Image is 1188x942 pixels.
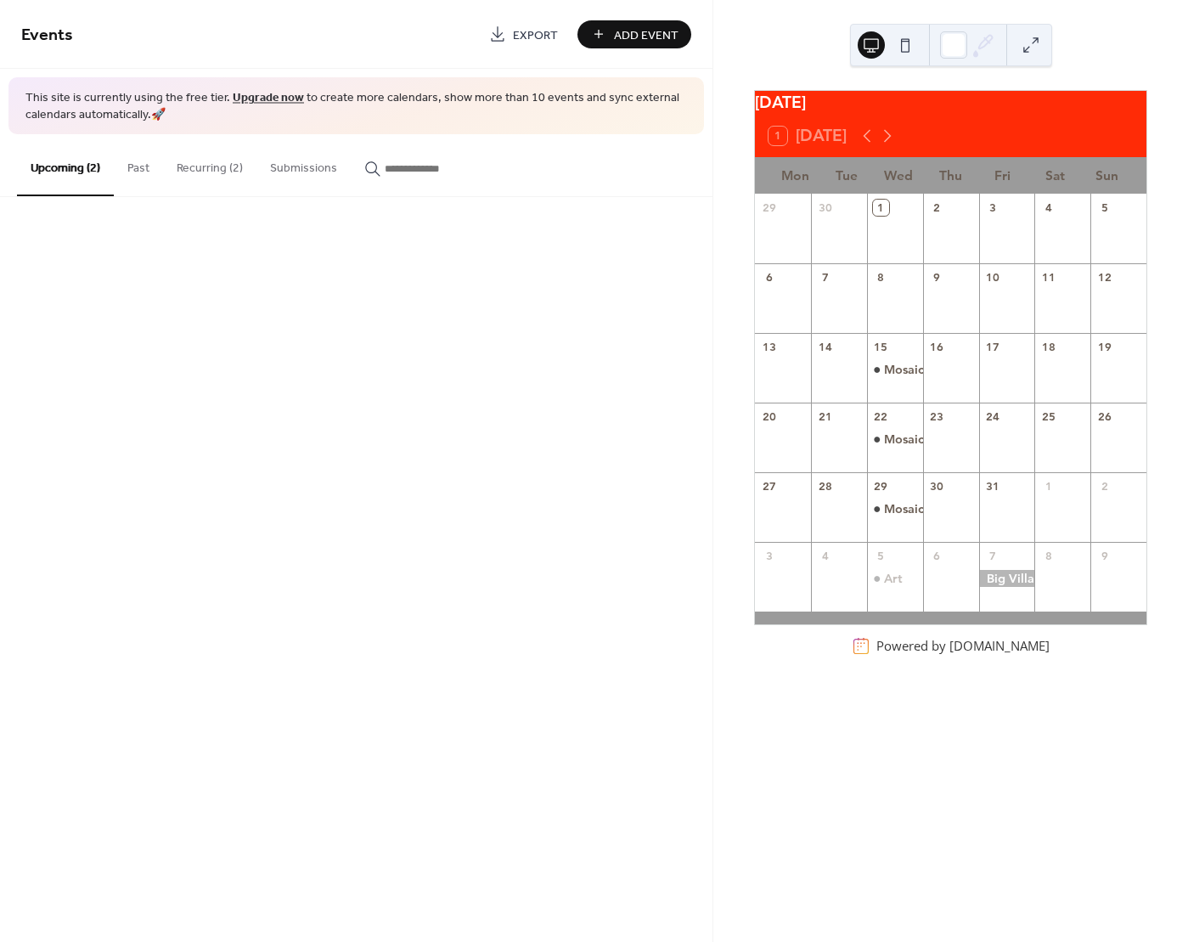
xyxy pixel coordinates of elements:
[949,638,1050,655] a: [DOMAIN_NAME]
[1029,157,1081,194] div: Sat
[1096,479,1112,494] div: 2
[114,134,163,195] button: Past
[929,269,944,285] div: 9
[867,361,923,378] div: Mosaics
[884,361,929,378] div: Mosaics
[1096,339,1112,354] div: 19
[876,638,1050,655] div: Powered by
[762,200,777,215] div: 29
[1041,200,1056,215] div: 4
[929,409,944,424] div: 23
[817,339,832,354] div: 14
[873,479,888,494] div: 29
[762,409,777,424] div: 20
[513,26,558,44] span: Export
[873,269,888,285] div: 8
[867,500,923,517] div: Mosaics
[873,157,925,194] div: Wed
[985,200,1000,215] div: 3
[867,570,923,587] div: Art
[985,479,1000,494] div: 31
[884,570,903,587] div: Art
[762,479,777,494] div: 27
[1041,269,1056,285] div: 11
[985,339,1000,354] div: 17
[817,549,832,564] div: 4
[163,134,256,195] button: Recurring (2)
[873,409,888,424] div: 22
[17,134,114,196] button: Upcoming (2)
[1096,549,1112,564] div: 9
[256,134,351,195] button: Submissions
[1081,157,1133,194] div: Sun
[985,549,1000,564] div: 7
[476,20,571,48] a: Export
[762,339,777,354] div: 13
[1041,339,1056,354] div: 18
[867,431,923,448] div: Mosaics
[929,339,944,354] div: 16
[817,269,832,285] div: 7
[1096,269,1112,285] div: 12
[1041,409,1056,424] div: 25
[873,200,888,215] div: 1
[925,157,977,194] div: Thu
[817,479,832,494] div: 28
[1041,549,1056,564] div: 8
[977,157,1028,194] div: Fri
[985,269,1000,285] div: 10
[233,87,304,110] a: Upgrade now
[929,549,944,564] div: 6
[985,409,1000,424] div: 24
[21,19,73,52] span: Events
[873,339,888,354] div: 15
[25,90,687,123] span: This site is currently using the free tier. to create more calendars, show more than 10 events an...
[979,570,1035,587] div: Big Village Quiz
[817,200,832,215] div: 30
[821,157,873,194] div: Tue
[762,269,777,285] div: 6
[929,200,944,215] div: 2
[1041,479,1056,494] div: 1
[769,157,820,194] div: Mon
[929,479,944,494] div: 30
[1096,409,1112,424] div: 26
[873,549,888,564] div: 5
[1096,200,1112,215] div: 5
[577,20,691,48] button: Add Event
[614,26,678,44] span: Add Event
[755,91,1146,116] div: [DATE]
[762,549,777,564] div: 3
[884,500,929,517] div: Mosaics
[817,409,832,424] div: 21
[884,431,929,448] div: Mosaics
